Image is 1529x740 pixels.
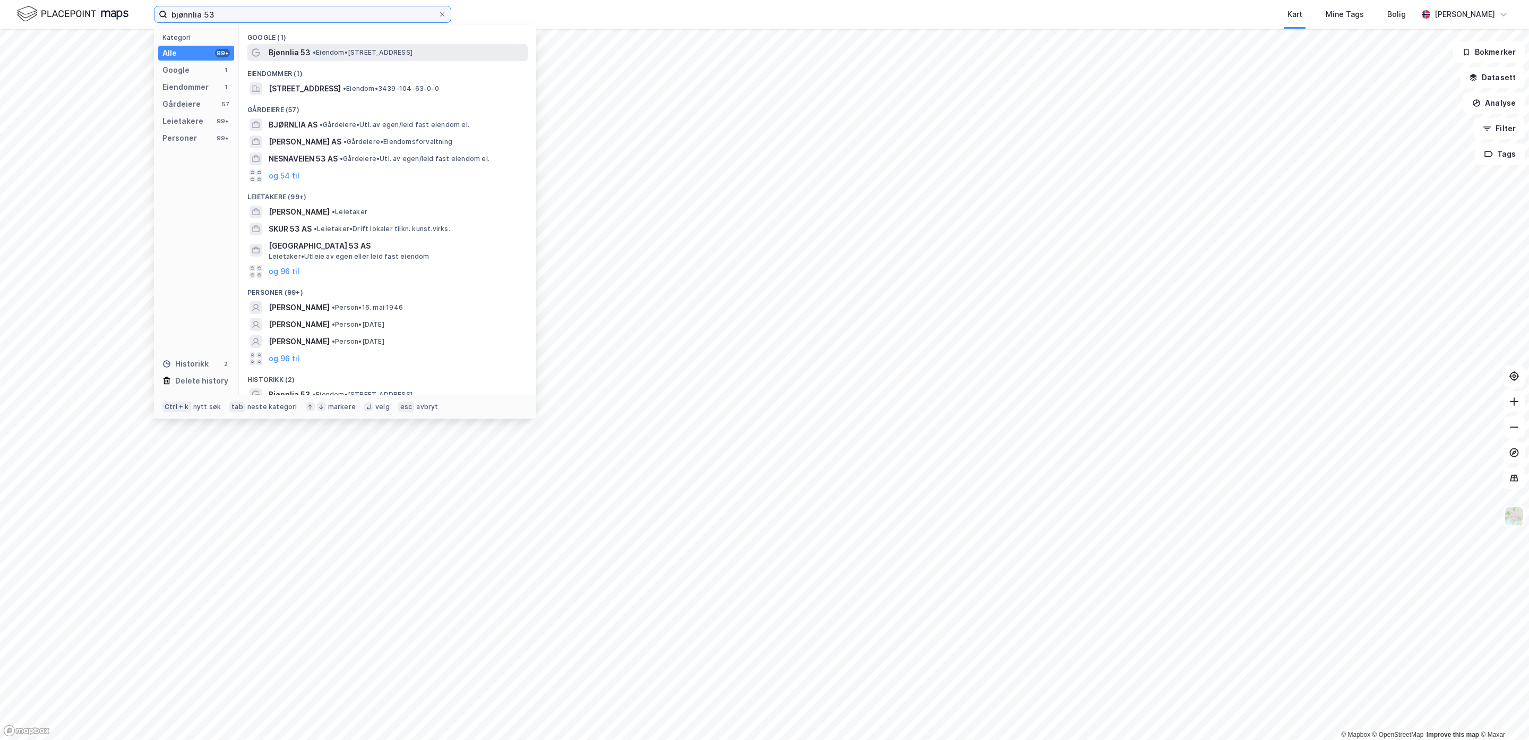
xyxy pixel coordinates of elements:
[343,138,347,146] span: •
[239,280,536,299] div: Personer (99+)
[1476,689,1529,740] div: Kontrollprogram for chat
[162,358,209,370] div: Historikk
[1387,8,1406,21] div: Bolig
[269,169,299,182] button: og 54 til
[3,725,50,737] a: Mapbox homepage
[1504,506,1524,526] img: Z
[162,98,201,110] div: Gårdeiere
[343,84,439,93] span: Eiendom • 3439-104-63-0-0
[1434,8,1495,21] div: [PERSON_NAME]
[1463,92,1525,114] button: Analyse
[162,402,191,412] div: Ctrl + k
[332,337,384,346] span: Person • [DATE]
[340,155,489,163] span: Gårdeiere • Utl. av egen/leid fast eiendom el.
[239,97,536,116] div: Gårdeiere (57)
[1475,143,1525,165] button: Tags
[343,84,346,92] span: •
[162,132,197,144] div: Personer
[1474,118,1525,139] button: Filter
[332,320,335,328] span: •
[193,403,221,411] div: nytt søk
[269,301,330,314] span: [PERSON_NAME]
[1453,41,1525,63] button: Bokmerker
[375,403,390,411] div: velg
[320,121,469,129] span: Gårdeiere • Utl. av egen/leid fast eiendom el.
[343,138,452,146] span: Gårdeiere • Eiendomsforvaltning
[314,225,450,233] span: Leietaker • Drift lokaler tilkn. kunst.virks.
[313,48,413,57] span: Eiendom • [STREET_ADDRESS]
[269,388,311,401] span: Bjønnlia 53
[162,47,177,59] div: Alle
[269,118,317,131] span: BJØRNLIA AS
[221,83,230,91] div: 1
[313,390,316,398] span: •
[1287,8,1302,21] div: Kart
[162,64,190,76] div: Google
[215,117,230,125] div: 99+
[1427,731,1479,738] a: Improve this map
[269,206,330,218] span: [PERSON_NAME]
[215,134,230,142] div: 99+
[332,320,384,329] span: Person • [DATE]
[269,265,299,278] button: og 96 til
[221,360,230,368] div: 2
[167,6,438,22] input: Søk på adresse, matrikkel, gårdeiere, leietakere eller personer
[269,352,299,365] button: og 96 til
[162,81,209,93] div: Eiendommer
[247,403,297,411] div: neste kategori
[175,375,228,387] div: Delete history
[215,49,230,57] div: 99+
[332,208,367,216] span: Leietaker
[1326,8,1364,21] div: Mine Tags
[398,402,415,412] div: esc
[269,46,311,59] span: Bjønnlia 53
[162,33,234,41] div: Kategori
[269,82,341,95] span: [STREET_ADDRESS]
[1476,689,1529,740] iframe: Chat Widget
[239,25,536,44] div: Google (1)
[340,155,343,163] span: •
[269,335,330,348] span: [PERSON_NAME]
[313,390,413,399] span: Eiendom • [STREET_ADDRESS]
[269,223,312,235] span: SKUR 53 AS
[269,318,330,331] span: [PERSON_NAME]
[332,208,335,216] span: •
[1372,731,1424,738] a: OpenStreetMap
[416,403,438,411] div: avbryt
[313,48,316,56] span: •
[328,403,356,411] div: markere
[162,115,203,127] div: Leietakere
[332,303,335,311] span: •
[269,152,338,165] span: NESNAVEIEN 53 AS
[221,66,230,74] div: 1
[221,100,230,108] div: 57
[332,303,403,312] span: Person • 16. mai 1946
[269,252,430,261] span: Leietaker • Utleie av egen eller leid fast eiendom
[1460,67,1525,88] button: Datasett
[332,337,335,345] span: •
[1341,731,1370,738] a: Mapbox
[239,367,536,386] div: Historikk (2)
[17,5,128,23] img: logo.f888ab2527a4732fd821a326f86c7f29.svg
[320,121,323,129] span: •
[269,240,523,252] span: [GEOGRAPHIC_DATA] 53 AS
[229,402,245,412] div: tab
[239,61,536,80] div: Eiendommer (1)
[314,225,317,233] span: •
[239,184,536,203] div: Leietakere (99+)
[269,135,341,148] span: [PERSON_NAME] AS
